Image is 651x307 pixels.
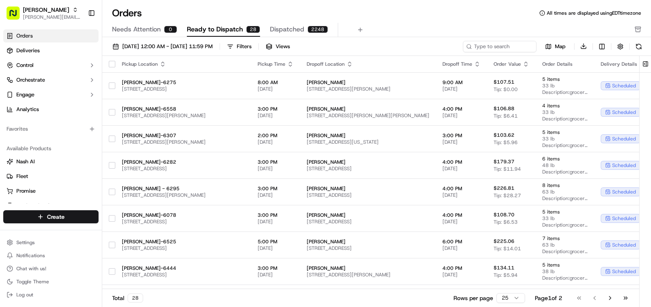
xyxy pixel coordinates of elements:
[542,268,588,275] span: 38 lb
[23,14,81,20] button: [PERSON_NAME][EMAIL_ADDRESS][PERSON_NAME][DOMAIN_NAME]
[66,115,135,130] a: 💻API Documentation
[547,10,641,16] span: All times are displayed using EDT timezone
[5,115,66,130] a: 📗Knowledge Base
[258,79,294,86] span: 8:00 AM
[128,294,143,303] div: 28
[612,189,636,195] span: scheduled
[258,238,294,245] span: 5:00 PM
[542,235,588,242] span: 7 items
[258,132,294,139] span: 2:00 PM
[542,156,588,162] span: 6 items
[21,53,147,61] input: Got a question? Start typing here...
[307,238,429,245] span: [PERSON_NAME]
[307,245,429,251] span: [STREET_ADDRESS]
[16,202,56,209] span: Product Catalog
[16,265,46,272] span: Chat with us!
[612,109,636,116] span: scheduled
[442,192,480,198] span: [DATE]
[542,189,588,195] span: 63 lb
[112,24,161,34] span: Needs Attention
[122,132,245,139] span: [PERSON_NAME]-6307
[542,195,588,202] span: Description: grocery bags
[28,78,134,86] div: Start new chat
[237,43,251,50] div: Filters
[494,132,514,138] span: $103.62
[258,212,294,218] span: 3:00 PM
[307,106,429,112] span: [PERSON_NAME]
[612,82,636,89] span: scheduled
[494,245,521,252] span: Tip: $14.01
[555,43,566,50] span: Map
[3,44,99,57] a: Deliveries
[3,237,99,248] button: Settings
[542,288,588,295] span: 7 items
[307,218,429,225] span: [STREET_ADDRESS]
[276,43,290,50] span: Views
[442,265,480,271] span: 4:00 PM
[122,212,245,218] span: [PERSON_NAME]-6078
[3,3,85,23] button: [PERSON_NAME][PERSON_NAME][EMAIL_ADDRESS][PERSON_NAME][DOMAIN_NAME]
[187,24,243,34] span: Ready to Dispatch
[258,165,294,172] span: [DATE]
[69,119,76,126] div: 💻
[23,6,69,14] button: [PERSON_NAME]
[494,185,514,191] span: $226.81
[308,26,328,33] div: 2248
[122,245,245,251] span: [STREET_ADDRESS]
[542,82,588,89] span: 33 lb
[8,78,23,93] img: 1736555255976-a54dd68f-1ca7-489b-9aae-adbdc363a1c4
[542,242,588,248] span: 63 lb
[3,59,99,72] button: Control
[58,138,99,145] a: Powered byPylon
[494,139,518,146] span: Tip: $5.96
[542,162,588,169] span: 48 lb
[16,62,34,69] span: Control
[3,88,99,101] button: Engage
[612,242,636,248] span: scheduled
[542,215,588,222] span: 33 lb
[122,159,245,165] span: [PERSON_NAME]-6282
[246,26,260,33] div: 28
[28,86,103,93] div: We're available if you need us!
[16,106,39,113] span: Analytics
[3,122,99,136] div: Favorites
[442,86,480,92] span: [DATE]
[307,159,429,165] span: [PERSON_NAME]
[16,239,35,246] span: Settings
[109,41,216,52] button: [DATE] 12:00 AM - [DATE] 11:59 PM
[16,278,49,285] span: Toggle Theme
[122,106,245,112] span: [PERSON_NAME]-6558
[540,42,571,51] button: Map
[307,192,429,198] span: [STREET_ADDRESS]
[612,136,636,142] span: scheduled
[612,268,636,275] span: scheduled
[442,139,480,145] span: [DATE]
[442,271,480,278] span: [DATE]
[112,7,142,20] h1: Orders
[16,158,35,165] span: Nash AI
[8,33,149,46] p: Welcome 👋
[307,212,429,218] span: [PERSON_NAME]
[3,29,99,42] a: Orders
[535,294,562,302] div: Page 1 of 2
[442,106,480,112] span: 4:00 PM
[542,275,588,281] span: Description: grocery bags
[542,142,588,149] span: Description: grocery bags
[258,112,294,119] span: [DATE]
[307,271,429,278] span: [STREET_ADDRESS][PERSON_NAME]
[442,79,480,86] span: 9:00 AM
[81,138,99,145] span: Pylon
[16,291,33,298] span: Log out
[258,245,294,251] span: [DATE]
[3,73,99,87] button: Orchestrate
[164,26,177,33] div: 0
[494,86,518,93] span: Tip: $0.00
[3,263,99,274] button: Chat with us!
[307,132,429,139] span: [PERSON_NAME]
[262,41,294,52] button: Views
[3,289,99,300] button: Log out
[442,159,480,165] span: 4:00 PM
[3,199,99,212] button: Product Catalog
[122,61,245,67] div: Pickup Location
